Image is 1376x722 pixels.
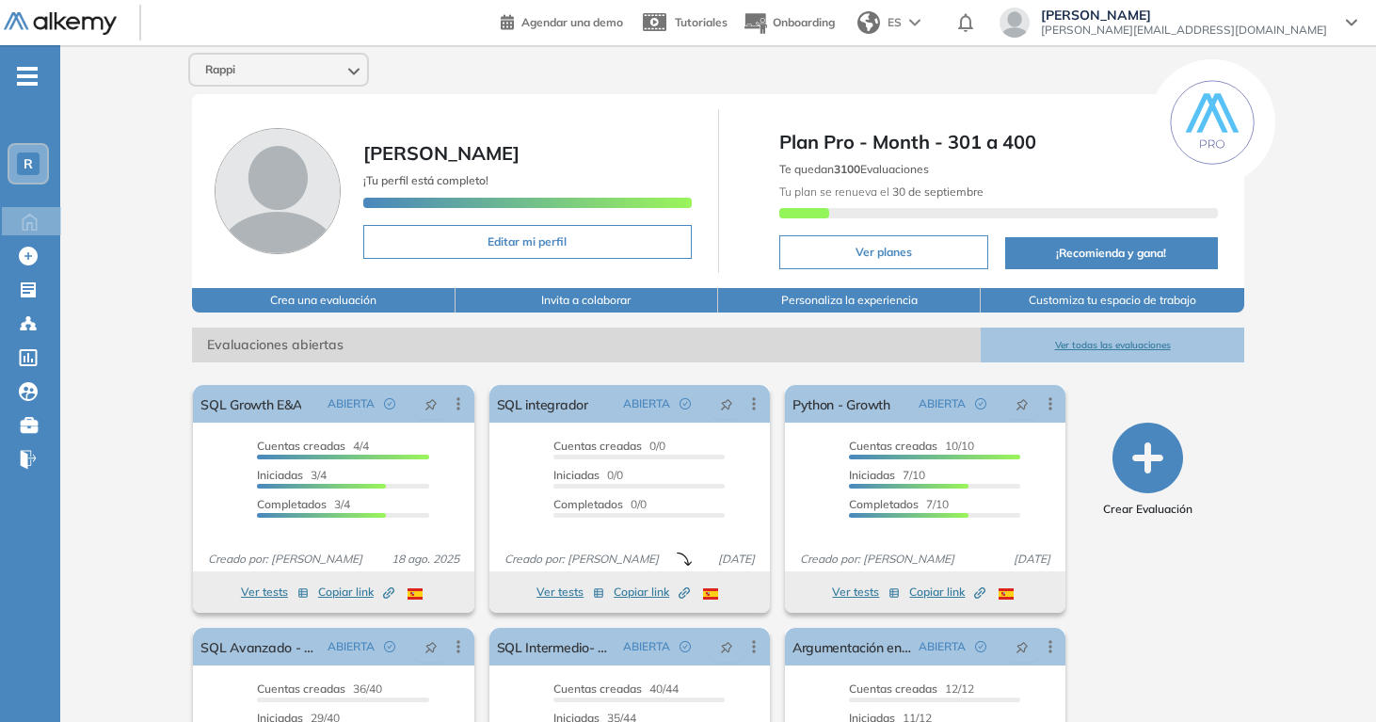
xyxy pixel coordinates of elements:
[1001,389,1043,419] button: pushpin
[553,497,623,511] span: Completados
[1016,396,1029,411] span: pushpin
[328,638,375,655] span: ABIERTA
[680,398,691,409] span: check-circle
[408,588,423,600] img: ESP
[17,74,38,78] i: -
[456,288,718,313] button: Invita a colaborar
[363,225,691,259] button: Editar mi perfil
[718,288,981,313] button: Personaliza la experiencia
[720,639,733,654] span: pushpin
[553,682,642,696] span: Cuentas creadas
[975,641,986,652] span: check-circle
[553,468,623,482] span: 0/0
[792,385,890,423] a: Python - Growth
[849,497,949,511] span: 7/10
[773,15,835,29] span: Onboarding
[706,389,747,419] button: pushpin
[909,19,920,26] img: arrow
[205,62,235,77] span: Rappi
[623,638,670,655] span: ABIERTA
[257,682,382,696] span: 36/40
[849,682,937,696] span: Cuentas creadas
[501,9,623,32] a: Agendar una demo
[553,682,679,696] span: 40/44
[909,581,985,603] button: Copiar link
[832,581,900,603] button: Ver tests
[424,396,438,411] span: pushpin
[257,439,369,453] span: 4/4
[703,588,718,600] img: ESP
[792,551,962,568] span: Creado por: [PERSON_NAME]
[497,628,616,666] a: SQL Intermedio- Growth
[614,584,690,601] span: Copiar link
[384,551,467,568] span: 18 ago. 2025
[215,128,341,254] img: Foto de perfil
[720,396,733,411] span: pushpin
[363,141,520,165] span: [PERSON_NAME]
[4,12,117,36] img: Logo
[834,162,860,176] b: 3100
[981,328,1243,362] button: Ver todas las evaluaciones
[318,584,394,601] span: Copiar link
[424,639,438,654] span: pushpin
[257,439,345,453] span: Cuentas creadas
[1006,551,1058,568] span: [DATE]
[553,468,600,482] span: Iniciadas
[1103,501,1192,518] span: Crear Evaluación
[919,395,966,412] span: ABIERTA
[1001,632,1043,662] button: pushpin
[384,398,395,409] span: check-circle
[257,497,327,511] span: Completados
[981,288,1243,313] button: Customiza tu espacio de trabajo
[497,551,666,568] span: Creado por: [PERSON_NAME]
[857,11,880,34] img: world
[849,682,974,696] span: 12/12
[849,468,925,482] span: 7/10
[1005,237,1218,269] button: ¡Recomienda y gana!
[909,584,985,601] span: Copiar link
[1041,8,1327,23] span: [PERSON_NAME]
[711,551,762,568] span: [DATE]
[410,632,452,662] button: pushpin
[24,156,33,171] span: R
[257,682,345,696] span: Cuentas creadas
[257,468,327,482] span: 3/4
[536,581,604,603] button: Ver tests
[779,162,929,176] span: Te quedan Evaluaciones
[257,497,350,511] span: 3/4
[1103,423,1192,518] button: Crear Evaluación
[553,439,642,453] span: Cuentas creadas
[497,385,588,423] a: SQL integrador
[849,439,974,453] span: 10/10
[919,638,966,655] span: ABIERTA
[680,641,691,652] span: check-circle
[779,185,984,199] span: Tu plan se renueva el
[257,468,303,482] span: Iniciadas
[849,439,937,453] span: Cuentas creadas
[553,439,665,453] span: 0/0
[1016,639,1029,654] span: pushpin
[318,581,394,603] button: Copiar link
[889,185,984,199] b: 30 de septiembre
[888,14,902,31] span: ES
[623,395,670,412] span: ABIERTA
[779,235,988,269] button: Ver planes
[614,581,690,603] button: Copiar link
[706,632,747,662] button: pushpin
[792,628,911,666] a: Argumentación en negociaciones
[553,497,647,511] span: 0/0
[241,581,309,603] button: Ver tests
[675,15,728,29] span: Tutoriales
[999,588,1014,600] img: ESP
[975,398,986,409] span: check-circle
[849,468,895,482] span: Iniciadas
[192,288,455,313] button: Crea una evaluación
[192,328,981,362] span: Evaluaciones abiertas
[200,551,370,568] span: Creado por: [PERSON_NAME]
[384,641,395,652] span: check-circle
[849,497,919,511] span: Completados
[200,628,319,666] a: SQL Avanzado - Growth
[779,128,1218,156] span: Plan Pro - Month - 301 a 400
[410,389,452,419] button: pushpin
[743,3,835,43] button: Onboarding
